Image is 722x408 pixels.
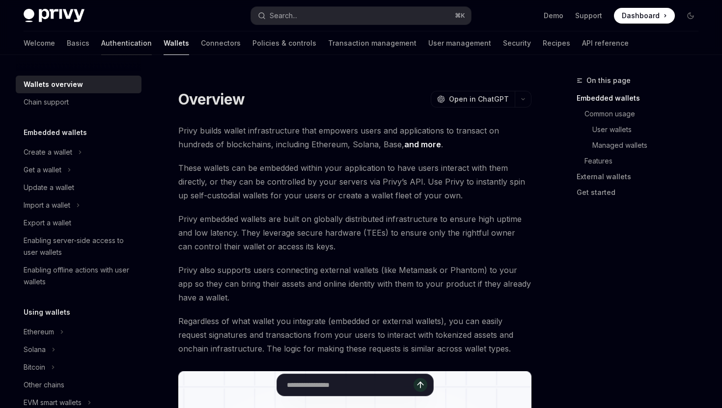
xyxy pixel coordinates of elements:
[24,199,70,211] div: Import a wallet
[178,314,531,355] span: Regardless of what wallet you integrate (embedded or external wallets), you can easily request si...
[178,263,531,304] span: Privy also supports users connecting external wallets (like Metamask or Phantom) to your app so t...
[428,31,491,55] a: User management
[178,212,531,253] span: Privy embedded wallets are built on globally distributed infrastructure to ensure high uptime and...
[67,31,89,55] a: Basics
[16,76,141,93] a: Wallets overview
[16,232,141,261] a: Enabling server-side access to user wallets
[24,379,64,391] div: Other chains
[577,185,706,200] a: Get started
[414,378,427,392] button: Send message
[24,217,71,229] div: Export a wallet
[584,106,706,122] a: Common usage
[586,75,631,86] span: On this page
[622,11,660,21] span: Dashboard
[24,79,83,90] div: Wallets overview
[178,124,531,151] span: Privy builds wallet infrastructure that empowers users and applications to transact on hundreds o...
[404,139,441,150] a: and more
[24,127,87,138] h5: Embedded wallets
[270,10,297,22] div: Search...
[24,9,84,23] img: dark logo
[584,153,706,169] a: Features
[178,90,245,108] h1: Overview
[16,261,141,291] a: Enabling offline actions with user wallets
[16,179,141,196] a: Update a wallet
[24,326,54,338] div: Ethereum
[24,164,61,176] div: Get a wallet
[544,11,563,21] a: Demo
[101,31,152,55] a: Authentication
[543,31,570,55] a: Recipes
[503,31,531,55] a: Security
[582,31,629,55] a: API reference
[24,235,136,258] div: Enabling server-side access to user wallets
[614,8,675,24] a: Dashboard
[592,122,706,137] a: User wallets
[16,376,141,394] a: Other chains
[577,90,706,106] a: Embedded wallets
[592,137,706,153] a: Managed wallets
[24,31,55,55] a: Welcome
[24,361,45,373] div: Bitcoin
[328,31,417,55] a: Transaction management
[24,264,136,288] div: Enabling offline actions with user wallets
[16,214,141,232] a: Export a wallet
[24,182,74,193] div: Update a wallet
[164,31,189,55] a: Wallets
[24,344,46,355] div: Solana
[24,96,69,108] div: Chain support
[24,146,72,158] div: Create a wallet
[683,8,698,24] button: Toggle dark mode
[252,31,316,55] a: Policies & controls
[16,93,141,111] a: Chain support
[455,12,465,20] span: ⌘ K
[178,161,531,202] span: These wallets can be embedded within your application to have users interact with them directly, ...
[577,169,706,185] a: External wallets
[251,7,471,25] button: Search...⌘K
[575,11,602,21] a: Support
[431,91,515,108] button: Open in ChatGPT
[24,306,70,318] h5: Using wallets
[201,31,241,55] a: Connectors
[449,94,509,104] span: Open in ChatGPT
